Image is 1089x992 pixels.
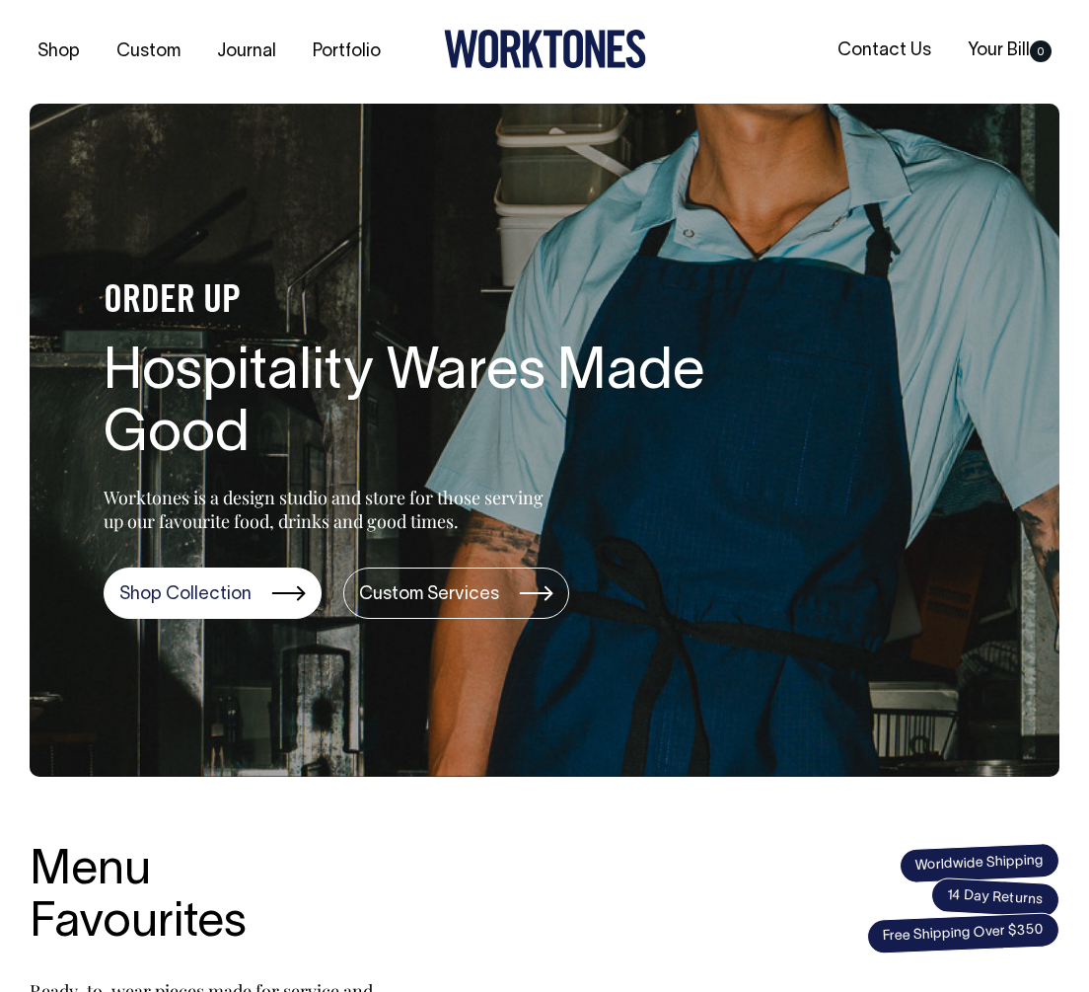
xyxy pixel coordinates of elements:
h4: ORDER UP [104,281,735,323]
p: Worktones is a design studio and store for those serving up our favourite food, drinks and good t... [104,486,552,533]
span: Worldwide Shipping [899,842,1059,883]
a: Shop [30,36,88,68]
span: 0 [1030,40,1052,62]
a: Shop Collection [104,568,322,619]
a: Journal [209,36,284,68]
h1: Hospitality Wares Made Good [104,343,735,469]
a: Contact Us [830,35,939,67]
a: Your Bill0 [960,35,1059,67]
a: Custom Services [343,568,569,619]
h3: Menu Favourites [30,846,247,951]
a: Custom [109,36,188,68]
span: 14 Day Returns [930,878,1060,919]
a: Portfolio [305,36,389,68]
span: Free Shipping Over $350 [866,912,1059,954]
